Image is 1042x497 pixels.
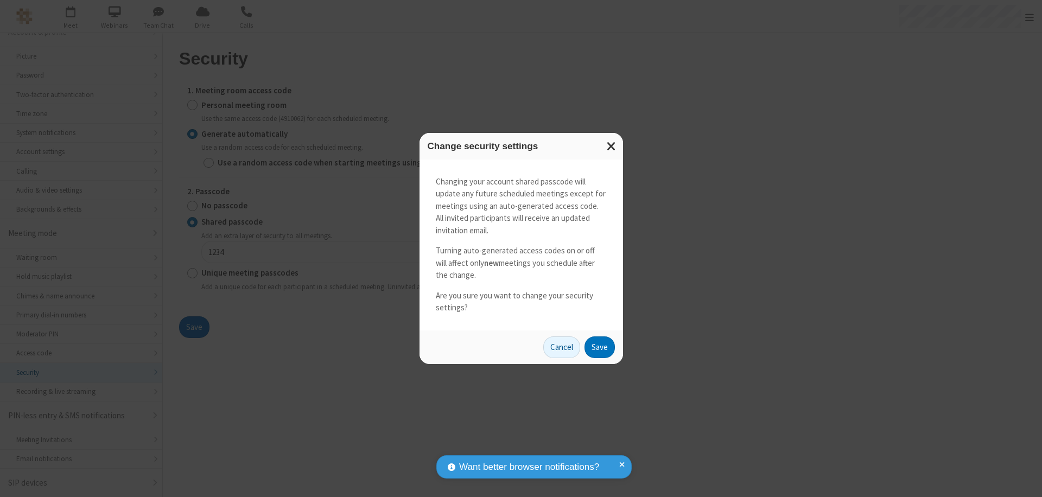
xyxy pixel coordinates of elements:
button: Close modal [600,133,623,160]
span: Want better browser notifications? [459,460,599,474]
button: Cancel [543,336,580,358]
h3: Change security settings [428,141,615,151]
p: Are you sure you want to change your security settings? [436,290,607,314]
p: Changing your account shared passcode will update any future scheduled meetings except for meetin... [436,176,607,237]
button: Save [584,336,615,358]
strong: new [484,258,499,268]
p: Turning auto-generated access codes on or off will affect only meetings you schedule after the ch... [436,245,607,282]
